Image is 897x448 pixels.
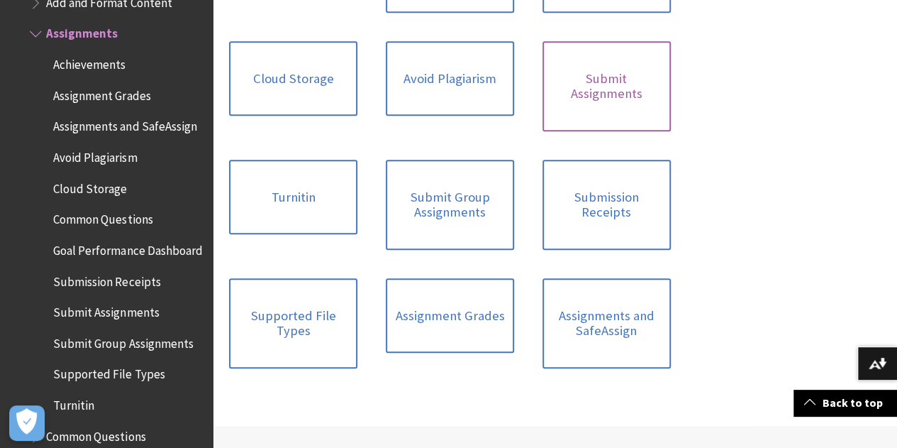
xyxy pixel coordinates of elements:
span: Assignments [46,22,118,41]
span: Common Questions [53,207,152,226]
span: Avoid Plagiarism [53,146,137,165]
a: Assignment Grades [386,278,514,354]
span: Submit Assignments [53,300,159,319]
span: Submission Receipts [53,270,160,289]
span: Supported File Types [53,363,165,382]
span: Cloud Storage [53,177,127,196]
span: Submit Group Assignments [53,332,193,351]
a: Supported File Types [229,278,357,368]
a: Cloud Storage [229,41,357,116]
a: Assignments and SafeAssign [542,278,671,368]
span: Turnitin [53,393,94,413]
a: Submit Group Assignments [386,160,514,250]
a: Turnitin [229,160,357,235]
span: Assignments and SafeAssign [53,115,196,134]
a: Back to top [793,390,897,416]
button: Open Preferences [9,405,45,441]
span: Achievements [53,53,126,72]
span: Assignment Grades [53,84,150,103]
a: Avoid Plagiarism [386,41,514,116]
a: Submit Assignments [542,41,671,131]
span: Common Questions [46,425,145,444]
a: Submission Receipts [542,160,671,250]
span: Goal Performance Dashboard [53,239,202,258]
